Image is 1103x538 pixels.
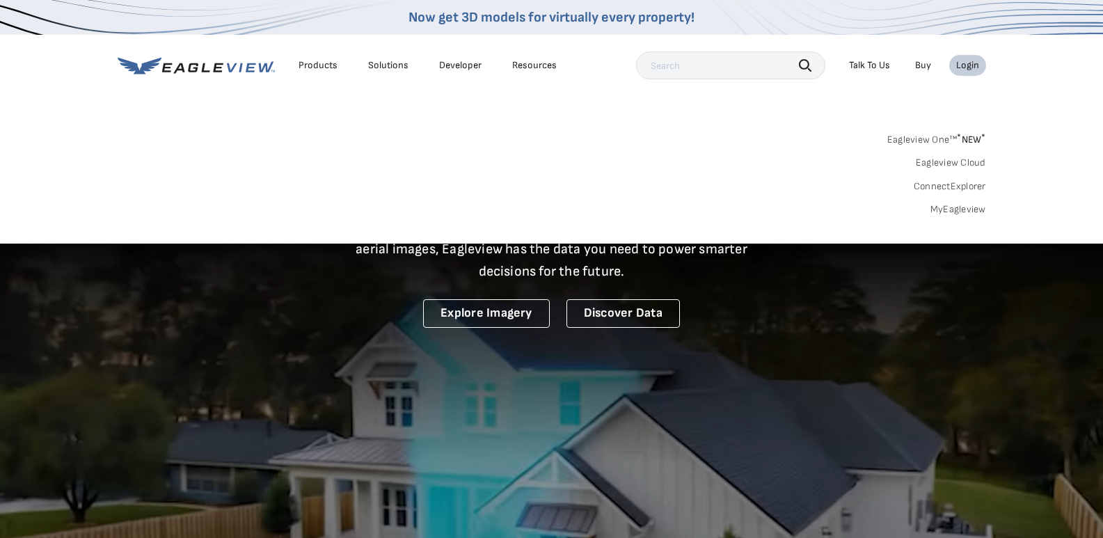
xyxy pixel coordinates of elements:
[512,59,557,72] div: Resources
[849,59,890,72] div: Talk To Us
[915,59,931,72] a: Buy
[887,129,986,145] a: Eagleview One™*NEW*
[299,59,338,72] div: Products
[439,59,482,72] a: Developer
[636,52,825,79] input: Search
[914,180,986,193] a: ConnectExplorer
[916,157,986,169] a: Eagleview Cloud
[408,9,695,26] a: Now get 3D models for virtually every property!
[423,299,550,328] a: Explore Imagery
[930,203,986,216] a: MyEagleview
[368,59,408,72] div: Solutions
[956,59,979,72] div: Login
[566,299,680,328] a: Discover Data
[339,216,765,283] p: A new era starts here. Built on more than 3.5 billion high-resolution aerial images, Eagleview ha...
[957,134,985,145] span: NEW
